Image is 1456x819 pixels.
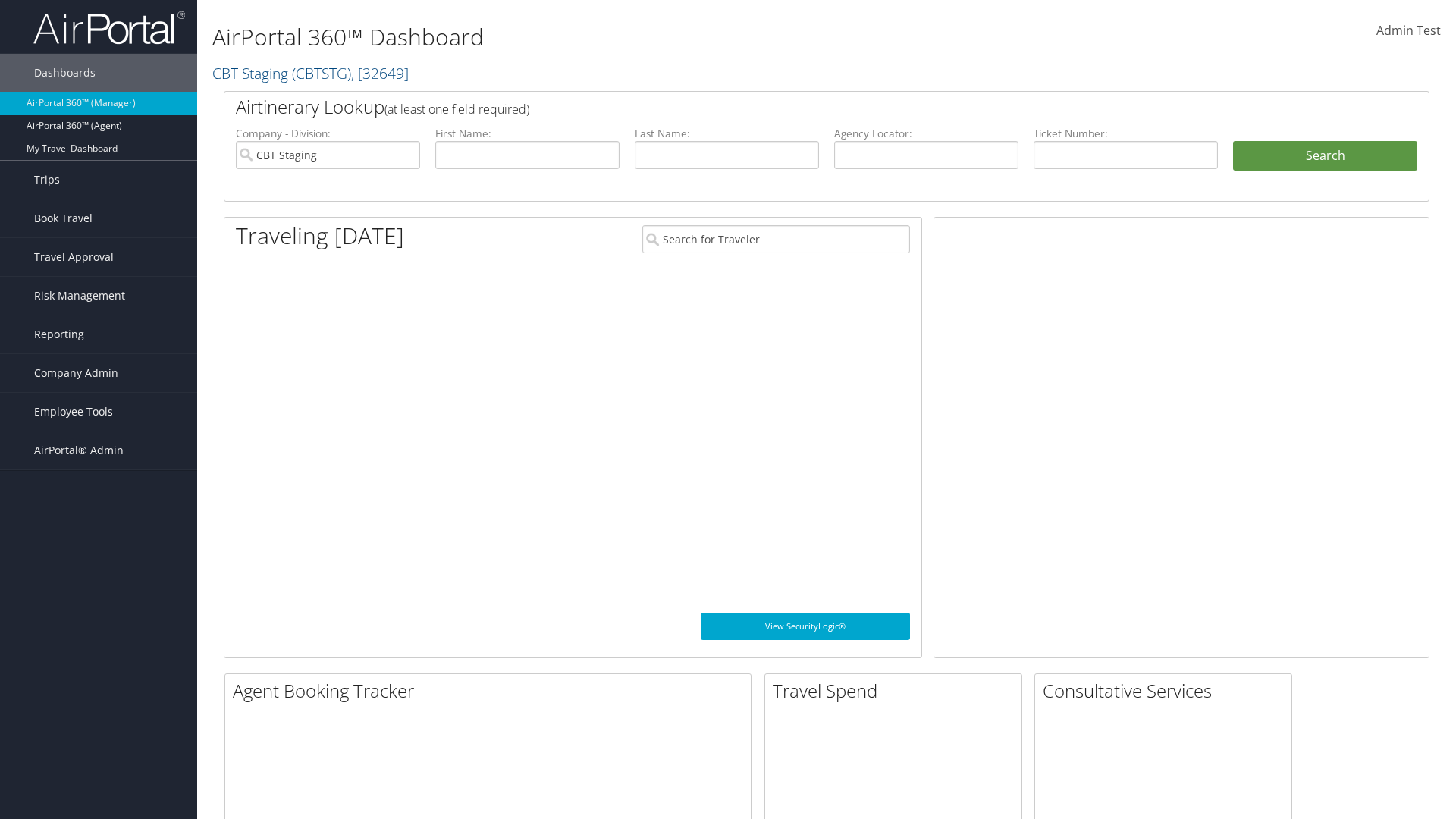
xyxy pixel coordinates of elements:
span: Book Travel [34,199,93,237]
span: Employee Tools [34,393,113,431]
span: AirPortal® Admin [34,431,124,469]
h2: Airtinerary Lookup [236,94,1317,120]
img: airportal-logo.png [33,10,185,45]
h2: Agent Booking Tracker [233,678,751,704]
h1: AirPortal 360™ Dashboard [212,21,1031,53]
a: View SecurityLogic® [701,613,910,640]
span: ( CBTSTG ) [292,63,351,83]
input: Search for Traveler [642,225,910,253]
button: Search [1233,141,1417,171]
span: , [ 32649 ] [351,63,409,83]
span: Reporting [34,315,84,353]
label: Agency Locator: [834,126,1018,141]
a: CBT Staging [212,63,409,83]
h2: Consultative Services [1043,678,1291,704]
a: Admin Test [1376,8,1441,55]
label: First Name: [435,126,620,141]
label: Company - Division: [236,126,420,141]
span: Travel Approval [34,238,114,276]
span: (at least one field required) [384,101,529,118]
span: Trips [34,161,60,199]
label: Ticket Number: [1034,126,1218,141]
span: Company Admin [34,354,118,392]
h1: Traveling [DATE] [236,220,404,252]
label: Last Name: [635,126,819,141]
span: Risk Management [34,277,125,315]
h2: Travel Spend [773,678,1021,704]
span: Dashboards [34,54,96,92]
span: Admin Test [1376,22,1441,39]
